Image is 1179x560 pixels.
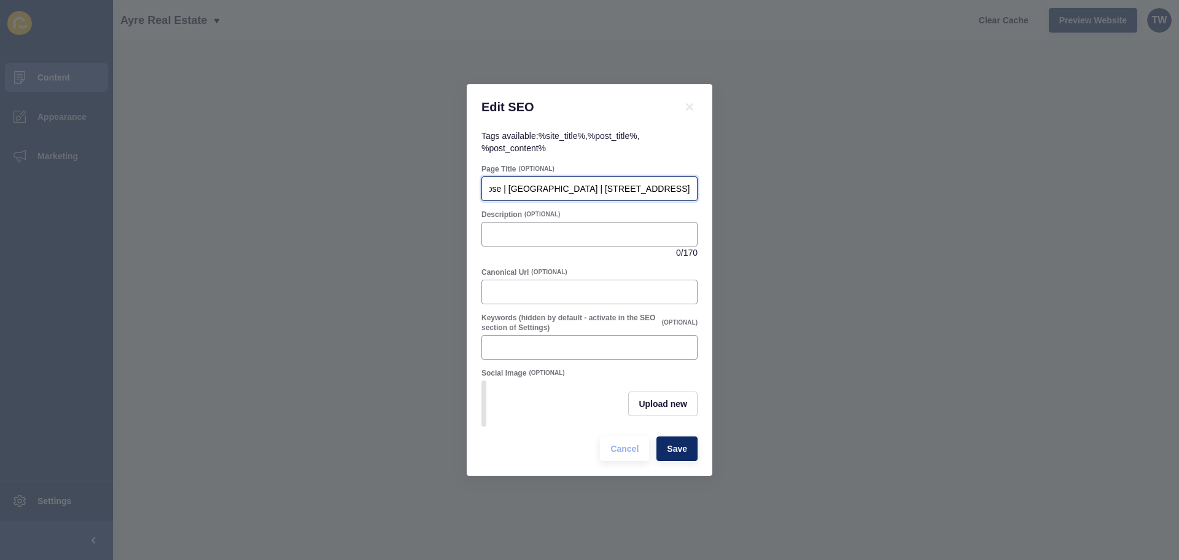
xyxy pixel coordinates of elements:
[676,246,681,259] span: 0
[656,436,698,461] button: Save
[481,164,516,174] label: Page Title
[531,268,567,277] span: (OPTIONAL)
[539,131,585,141] code: %site_title%
[481,368,526,378] label: Social Image
[481,99,667,115] h1: Edit SEO
[481,267,529,277] label: Canonical Url
[481,313,660,333] label: Keywords (hidden by default - activate in the SEO section of Settings)
[529,369,564,377] span: (OPTIONAL)
[662,318,698,327] span: (OPTIONAL)
[481,210,522,219] label: Description
[481,143,546,153] code: %post_content%
[600,436,649,461] button: Cancel
[681,246,683,259] span: /
[683,246,698,259] span: 170
[628,392,698,416] button: Upload new
[667,443,687,455] span: Save
[610,443,639,455] span: Cancel
[588,131,637,141] code: %post_title%
[518,165,554,173] span: (OPTIONAL)
[639,398,687,410] span: Upload new
[481,131,640,153] span: Tags available: , ,
[524,210,560,219] span: (OPTIONAL)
